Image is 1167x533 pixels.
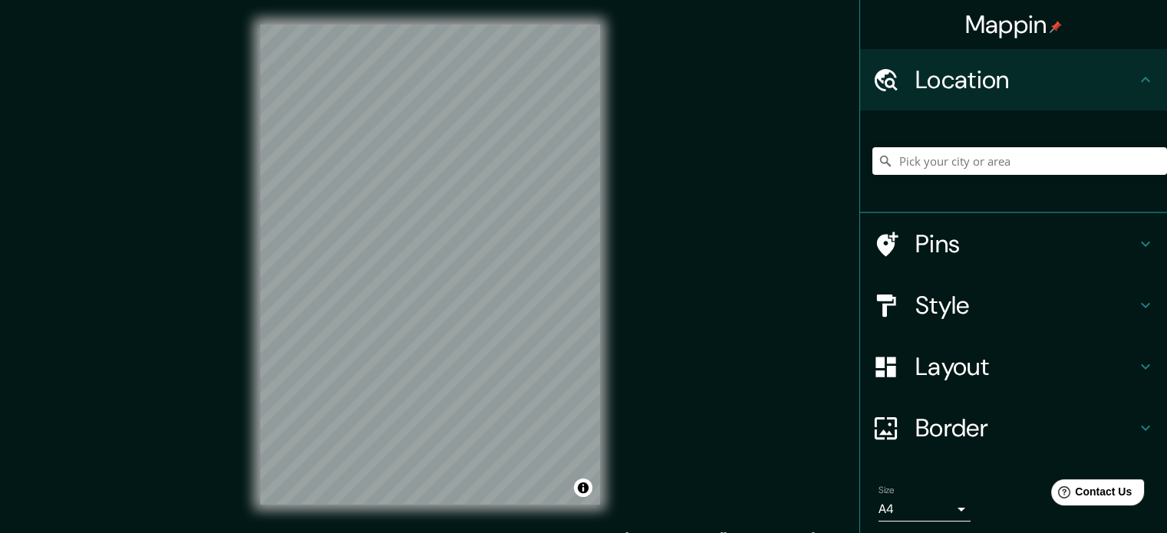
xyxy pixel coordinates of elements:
[879,484,895,497] label: Size
[1050,21,1062,33] img: pin-icon.png
[965,9,1063,40] h4: Mappin
[915,290,1136,321] h4: Style
[915,64,1136,95] h4: Location
[879,497,971,521] div: A4
[260,25,600,505] canvas: Map
[915,351,1136,382] h4: Layout
[915,413,1136,443] h4: Border
[860,275,1167,336] div: Style
[860,336,1167,397] div: Layout
[860,213,1167,275] div: Pins
[860,49,1167,110] div: Location
[872,147,1167,175] input: Pick your city or area
[915,229,1136,259] h4: Pins
[860,397,1167,459] div: Border
[574,479,592,497] button: Toggle attribution
[1030,473,1150,516] iframe: Help widget launcher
